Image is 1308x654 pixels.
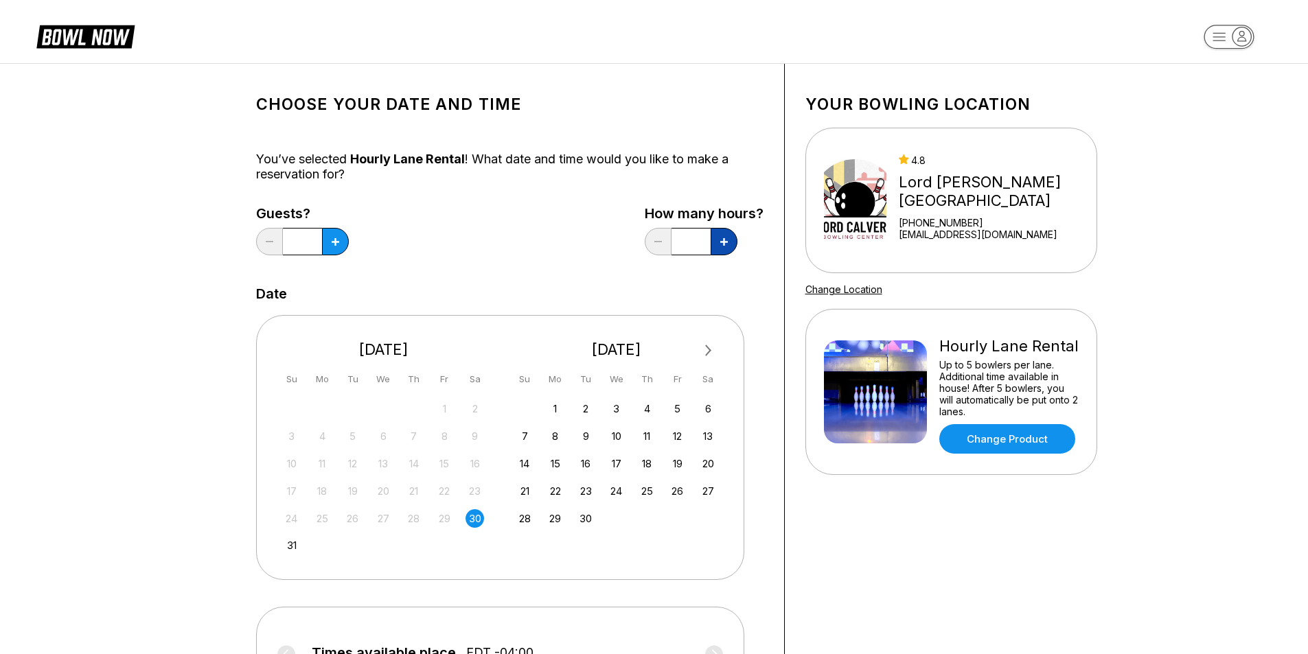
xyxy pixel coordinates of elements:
[282,370,301,388] div: Su
[638,399,656,418] div: Choose Thursday, September 4th, 2025
[699,454,718,473] div: Choose Saturday, September 20th, 2025
[607,370,626,388] div: We
[282,509,301,528] div: Not available Sunday, August 24th, 2025
[516,482,534,500] div: Choose Sunday, September 21st, 2025
[516,427,534,445] div: Choose Sunday, September 7th, 2025
[805,95,1097,114] h1: Your bowling location
[899,217,1090,229] div: [PHONE_NUMBER]
[516,370,534,388] div: Su
[899,229,1090,240] a: [EMAIL_ADDRESS][DOMAIN_NAME]
[313,482,332,500] div: Not available Monday, August 18th, 2025
[510,340,723,359] div: [DATE]
[466,454,484,473] div: Not available Saturday, August 16th, 2025
[282,427,301,445] div: Not available Sunday, August 3rd, 2025
[546,370,564,388] div: Mo
[313,370,332,388] div: Mo
[466,509,484,528] div: Choose Saturday, August 30th, 2025
[899,154,1090,166] div: 4.8
[404,509,423,528] div: Not available Thursday, August 28th, 2025
[824,340,927,443] img: Hourly Lane Rental
[699,482,718,500] div: Choose Saturday, September 27th, 2025
[577,482,595,500] div: Choose Tuesday, September 23rd, 2025
[668,454,687,473] div: Choose Friday, September 19th, 2025
[256,206,349,221] label: Guests?
[607,482,626,500] div: Choose Wednesday, September 24th, 2025
[939,359,1079,417] div: Up to 5 bowlers per lane. Additional time available in house! After 5 bowlers, you will automatic...
[607,399,626,418] div: Choose Wednesday, September 3rd, 2025
[404,427,423,445] div: Not available Thursday, August 7th, 2025
[668,370,687,388] div: Fr
[374,370,393,388] div: We
[939,424,1075,454] a: Change Product
[435,427,454,445] div: Not available Friday, August 8th, 2025
[577,427,595,445] div: Choose Tuesday, September 9th, 2025
[343,370,362,388] div: Tu
[638,454,656,473] div: Choose Thursday, September 18th, 2025
[313,509,332,528] div: Not available Monday, August 25th, 2025
[374,427,393,445] div: Not available Wednesday, August 6th, 2025
[277,340,490,359] div: [DATE]
[699,427,718,445] div: Choose Saturday, September 13th, 2025
[281,398,487,555] div: month 2025-08
[546,509,564,528] div: Choose Monday, September 29th, 2025
[282,536,301,554] div: Choose Sunday, August 31st, 2025
[343,509,362,528] div: Not available Tuesday, August 26th, 2025
[638,370,656,388] div: Th
[374,509,393,528] div: Not available Wednesday, August 27th, 2025
[256,95,764,114] h1: Choose your Date and time
[404,370,423,388] div: Th
[699,399,718,418] div: Choose Saturday, September 6th, 2025
[435,399,454,418] div: Not available Friday, August 1st, 2025
[546,482,564,500] div: Choose Monday, September 22nd, 2025
[343,482,362,500] div: Not available Tuesday, August 19th, 2025
[607,427,626,445] div: Choose Wednesday, September 10th, 2025
[607,454,626,473] div: Choose Wednesday, September 17th, 2025
[466,427,484,445] div: Not available Saturday, August 9th, 2025
[577,454,595,473] div: Choose Tuesday, September 16th, 2025
[698,340,720,362] button: Next Month
[282,454,301,473] div: Not available Sunday, August 10th, 2025
[546,454,564,473] div: Choose Monday, September 15th, 2025
[466,399,484,418] div: Not available Saturday, August 2nd, 2025
[546,399,564,418] div: Choose Monday, September 1st, 2025
[668,427,687,445] div: Choose Friday, September 12th, 2025
[256,286,287,301] label: Date
[404,454,423,473] div: Not available Thursday, August 14th, 2025
[374,482,393,500] div: Not available Wednesday, August 20th, 2025
[516,454,534,473] div: Choose Sunday, September 14th, 2025
[313,454,332,473] div: Not available Monday, August 11th, 2025
[824,149,887,252] img: Lord Calvert Bowling Center
[404,482,423,500] div: Not available Thursday, August 21st, 2025
[699,370,718,388] div: Sa
[466,482,484,500] div: Not available Saturday, August 23rd, 2025
[282,482,301,500] div: Not available Sunday, August 17th, 2025
[256,152,764,182] div: You’ve selected ! What date and time would you like to make a reservation for?
[435,454,454,473] div: Not available Friday, August 15th, 2025
[668,399,687,418] div: Choose Friday, September 5th, 2025
[514,398,720,528] div: month 2025-09
[939,337,1079,355] div: Hourly Lane Rental
[805,283,882,295] a: Change Location
[435,509,454,528] div: Not available Friday, August 29th, 2025
[577,399,595,418] div: Choose Tuesday, September 2nd, 2025
[668,482,687,500] div: Choose Friday, September 26th, 2025
[638,427,656,445] div: Choose Thursday, September 11th, 2025
[435,482,454,500] div: Not available Friday, August 22nd, 2025
[645,206,764,221] label: How many hours?
[313,427,332,445] div: Not available Monday, August 4th, 2025
[638,482,656,500] div: Choose Thursday, September 25th, 2025
[466,370,484,388] div: Sa
[577,370,595,388] div: Tu
[343,427,362,445] div: Not available Tuesday, August 5th, 2025
[899,173,1090,210] div: Lord [PERSON_NAME][GEOGRAPHIC_DATA]
[343,454,362,473] div: Not available Tuesday, August 12th, 2025
[374,454,393,473] div: Not available Wednesday, August 13th, 2025
[546,427,564,445] div: Choose Monday, September 8th, 2025
[516,509,534,528] div: Choose Sunday, September 28th, 2025
[350,152,465,166] span: Hourly Lane Rental
[435,370,454,388] div: Fr
[577,509,595,528] div: Choose Tuesday, September 30th, 2025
